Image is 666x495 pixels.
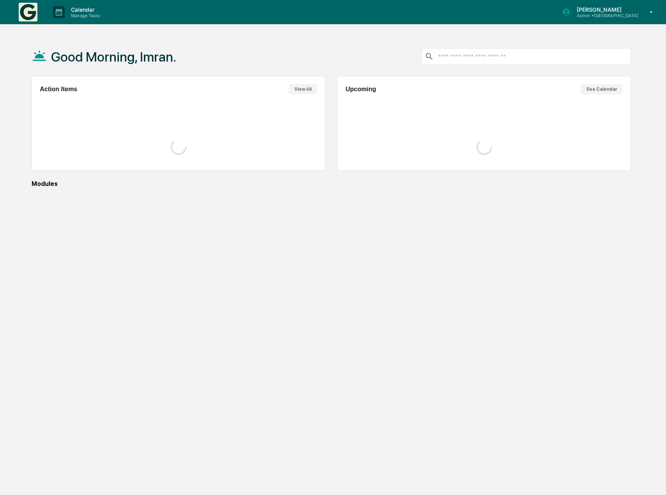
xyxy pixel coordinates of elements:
p: Manage Tasks [65,13,104,18]
p: Calendar [65,6,104,13]
img: logo [19,3,37,21]
h2: Upcoming [345,86,376,93]
p: [PERSON_NAME] [570,6,638,13]
p: Admin • [GEOGRAPHIC_DATA] [570,13,638,18]
div: Modules [32,180,631,187]
button: View All [289,84,317,94]
button: See Calendar [581,84,623,94]
h2: Action Items [40,86,77,93]
h1: Good Morning, Imran. [51,49,176,65]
